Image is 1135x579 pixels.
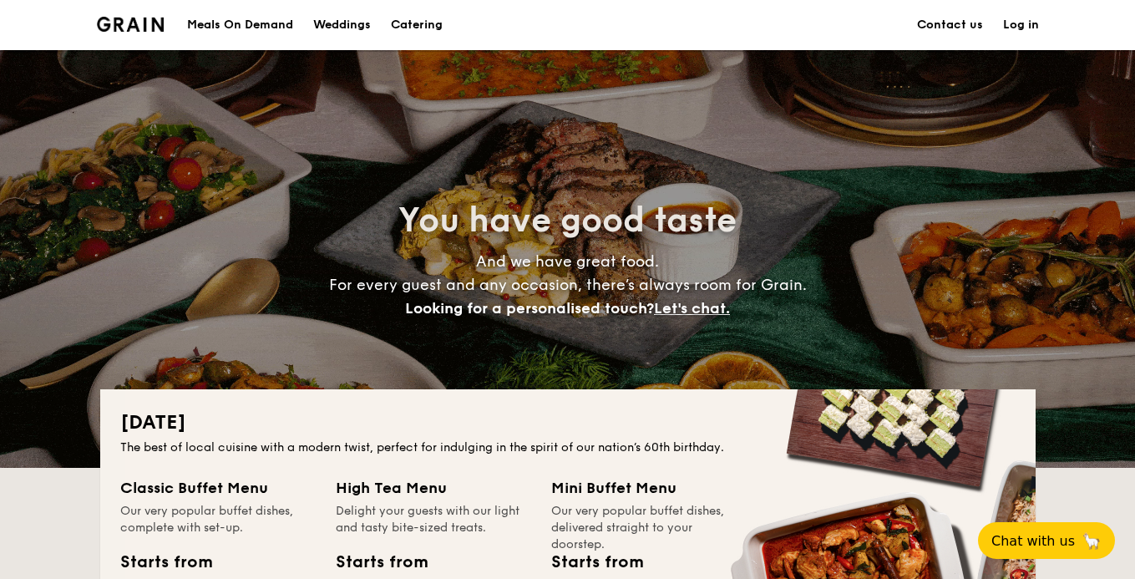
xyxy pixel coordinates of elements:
div: Starts from [120,550,211,575]
h2: [DATE] [120,409,1016,436]
span: You have good taste [398,201,737,241]
button: Chat with us🦙 [978,522,1115,559]
div: High Tea Menu [336,476,531,500]
img: Grain [97,17,165,32]
div: Classic Buffet Menu [120,476,316,500]
span: Looking for a personalised touch? [405,299,654,317]
span: Chat with us [991,533,1075,549]
div: Starts from [336,550,427,575]
span: Let's chat. [654,299,730,317]
span: And we have great food. For every guest and any occasion, there’s always room for Grain. [329,252,807,317]
div: Delight your guests with our light and tasty bite-sized treats. [336,503,531,536]
div: Mini Buffet Menu [551,476,747,500]
div: Starts from [551,550,642,575]
div: The best of local cuisine with a modern twist, perfect for indulging in the spirit of our nation’... [120,439,1016,456]
a: Logotype [97,17,165,32]
div: Our very popular buffet dishes, complete with set-up. [120,503,316,536]
span: 🦙 [1082,531,1102,551]
div: Our very popular buffet dishes, delivered straight to your doorstep. [551,503,747,536]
